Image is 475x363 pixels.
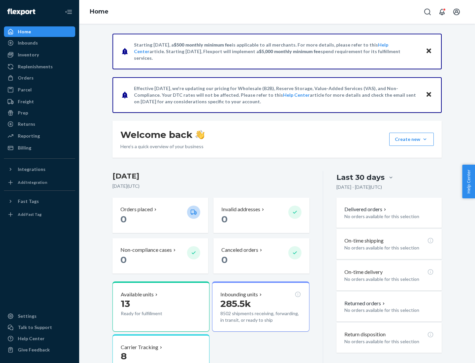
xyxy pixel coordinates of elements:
[112,238,208,274] button: Non-compliance cases 0
[112,183,309,189] p: [DATE] ( UTC )
[344,276,434,282] p: No orders available for this selection
[283,92,310,98] a: Help Center
[344,338,434,345] p: No orders available for this selection
[4,26,75,37] a: Home
[18,98,34,105] div: Freight
[4,119,75,129] a: Returns
[421,5,434,18] button: Open Search Box
[18,121,35,127] div: Returns
[4,84,75,95] a: Parcel
[18,133,40,139] div: Reporting
[435,5,449,18] button: Open notifications
[112,198,208,233] button: Orders placed 0
[120,246,172,254] p: Non-compliance cases
[4,108,75,118] a: Prep
[121,344,158,351] p: Carrier Tracking
[213,198,309,233] button: Invalid addresses 0
[18,110,28,116] div: Prep
[120,254,127,265] span: 0
[220,310,301,323] p: 8502 shipments receiving, forwarding, in transit, or ready to ship
[344,206,388,213] button: Delivered orders
[4,38,75,48] a: Inbounds
[18,51,39,58] div: Inventory
[134,85,419,105] p: Effective [DATE], we're updating our pricing for Wholesale (B2B), Reserve Storage, Value-Added Se...
[4,143,75,153] a: Billing
[18,346,50,353] div: Give Feedback
[4,73,75,83] a: Orders
[213,238,309,274] button: Canceled orders 0
[336,172,385,182] div: Last 30 days
[4,345,75,355] button: Give Feedback
[221,206,260,213] p: Invalid addresses
[90,8,109,15] a: Home
[18,212,42,217] div: Add Fast Tag
[84,2,114,21] ol: breadcrumbs
[18,86,32,93] div: Parcel
[4,131,75,141] a: Reporting
[220,298,251,309] span: 285.5k
[4,177,75,188] a: Add Integration
[4,209,75,220] a: Add Fast Tag
[18,166,46,173] div: Integrations
[18,145,31,151] div: Billing
[4,96,75,107] a: Freight
[344,331,386,338] p: Return disposition
[450,5,463,18] button: Open account menu
[212,281,309,332] button: Inbounding units285.5k8502 shipments receiving, forwarding, in transit, or ready to ship
[18,180,47,185] div: Add Integration
[344,307,434,313] p: No orders available for this selection
[425,90,433,100] button: Close
[134,42,419,61] p: Starting [DATE], a is applicable to all merchants. For more details, please refer to this article...
[4,164,75,175] button: Integrations
[4,322,75,333] a: Talk to Support
[425,47,433,56] button: Close
[344,245,434,251] p: No orders available for this selection
[259,49,321,54] span: $5,000 monthly minimum fee
[120,143,205,150] p: Here’s a quick overview of your business
[336,184,382,190] p: [DATE] - [DATE] ( UTC )
[220,291,258,298] p: Inbounding units
[112,171,309,181] h3: [DATE]
[344,213,434,220] p: No orders available for this selection
[121,350,127,362] span: 8
[462,165,475,198] button: Help Center
[121,298,130,309] span: 13
[389,133,434,146] button: Create new
[18,324,52,331] div: Talk to Support
[18,40,38,46] div: Inbounds
[18,335,45,342] div: Help Center
[4,311,75,321] a: Settings
[112,281,209,332] button: Available units13Ready for fulfillment
[18,75,34,81] div: Orders
[4,61,75,72] a: Replenishments
[344,237,384,245] p: On-time shipping
[18,198,39,205] div: Fast Tags
[4,49,75,60] a: Inventory
[120,129,205,141] h1: Welcome back
[221,254,228,265] span: 0
[18,28,31,35] div: Home
[221,246,258,254] p: Canceled orders
[344,268,383,276] p: On-time delivery
[7,9,35,15] img: Flexport logo
[4,333,75,344] a: Help Center
[195,130,205,139] img: hand-wave emoji
[18,63,53,70] div: Replenishments
[121,310,182,317] p: Ready for fulfillment
[62,5,75,18] button: Close Navigation
[221,214,228,225] span: 0
[120,206,153,213] p: Orders placed
[121,291,154,298] p: Available units
[120,214,127,225] span: 0
[18,313,37,319] div: Settings
[4,196,75,207] button: Fast Tags
[344,300,386,307] button: Returned orders
[174,42,232,48] span: $500 monthly minimum fee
